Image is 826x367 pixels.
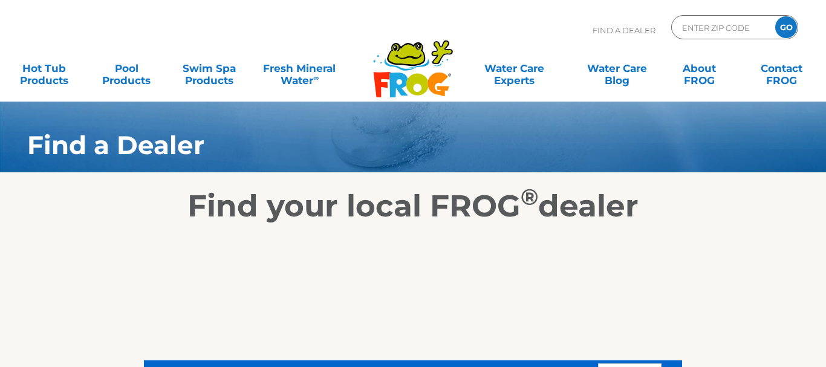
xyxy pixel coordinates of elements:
sup: ® [521,183,538,210]
a: Hot TubProducts [12,56,76,80]
sup: ∞ [313,73,319,82]
h2: Find your local FROG dealer [9,188,817,224]
a: Swim SpaProducts [177,56,241,80]
input: GO [775,16,797,38]
h1: Find a Dealer [27,131,736,160]
p: Find A Dealer [593,15,655,45]
a: Water CareExperts [462,56,566,80]
a: Water CareBlog [585,56,649,80]
img: Frog Products Logo [366,24,460,98]
a: ContactFROG [750,56,814,80]
a: Fresh MineralWater∞ [259,56,340,80]
a: PoolProducts [94,56,158,80]
a: AboutFROG [668,56,732,80]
